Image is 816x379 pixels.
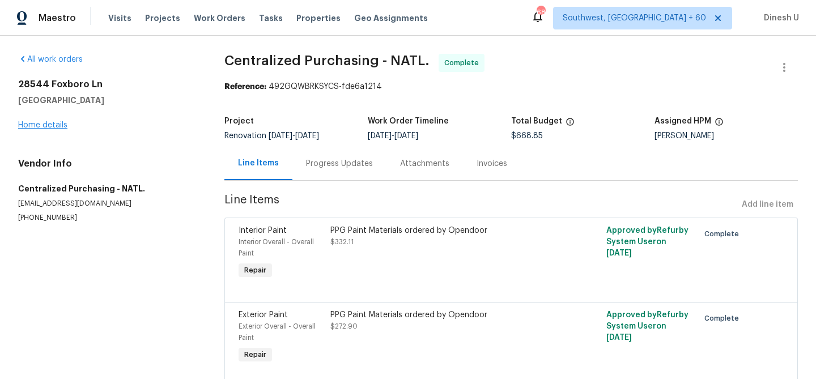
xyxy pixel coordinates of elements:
[704,228,743,240] span: Complete
[224,194,737,215] span: Line Items
[654,117,711,125] h5: Assigned HPM
[18,183,197,194] h5: Centralized Purchasing - NATL.
[224,117,254,125] h5: Project
[18,95,197,106] h5: [GEOGRAPHIC_DATA]
[18,213,197,223] p: [PHONE_NUMBER]
[18,56,83,63] a: All work orders
[295,132,319,140] span: [DATE]
[330,323,358,330] span: $272.90
[606,249,632,257] span: [DATE]
[108,12,131,24] span: Visits
[563,12,706,24] span: Southwest, [GEOGRAPHIC_DATA] + 60
[477,158,507,169] div: Invoices
[394,132,418,140] span: [DATE]
[330,309,554,321] div: PPG Paint Materials ordered by Opendoor
[368,117,449,125] h5: Work Order Timeline
[715,117,724,132] span: The hpm assigned to this work order.
[759,12,799,24] span: Dinesh U
[145,12,180,24] span: Projects
[606,227,688,257] span: Approved by Refurby System User on
[18,121,67,129] a: Home details
[240,265,271,276] span: Repair
[224,83,266,91] b: Reference:
[18,79,197,90] h2: 28544 Foxboro Ln
[511,117,562,125] h5: Total Budget
[654,132,798,140] div: [PERSON_NAME]
[18,199,197,208] p: [EMAIL_ADDRESS][DOMAIN_NAME]
[306,158,373,169] div: Progress Updates
[39,12,76,24] span: Maestro
[330,225,554,236] div: PPG Paint Materials ordered by Opendoor
[330,239,354,245] span: $332.11
[239,311,288,319] span: Exterior Paint
[368,132,392,140] span: [DATE]
[444,57,483,69] span: Complete
[239,227,287,235] span: Interior Paint
[238,157,279,169] div: Line Items
[511,132,543,140] span: $668.85
[354,12,428,24] span: Geo Assignments
[224,132,319,140] span: Renovation
[224,54,430,67] span: Centralized Purchasing - NATL.
[606,311,688,342] span: Approved by Refurby System User on
[239,239,314,257] span: Interior Overall - Overall Paint
[18,158,197,169] h4: Vendor Info
[194,12,245,24] span: Work Orders
[240,349,271,360] span: Repair
[224,81,798,92] div: 492GQWBRKSYCS-fde6a1214
[606,334,632,342] span: [DATE]
[269,132,292,140] span: [DATE]
[566,117,575,132] span: The total cost of line items that have been proposed by Opendoor. This sum includes line items th...
[537,7,545,18] div: 682
[400,158,449,169] div: Attachments
[259,14,283,22] span: Tasks
[239,323,316,341] span: Exterior Overall - Overall Paint
[269,132,319,140] span: -
[296,12,341,24] span: Properties
[704,313,743,324] span: Complete
[368,132,418,140] span: -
